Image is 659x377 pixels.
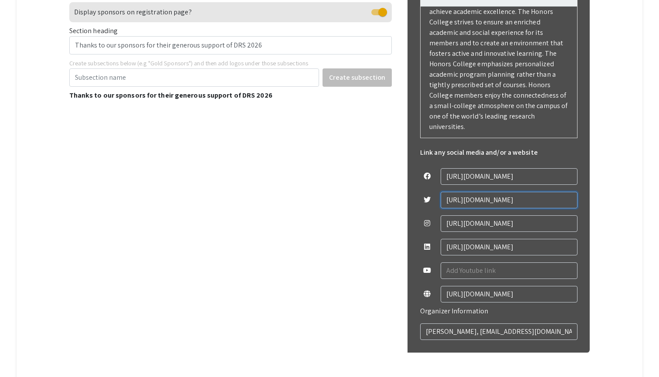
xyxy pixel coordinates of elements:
[69,36,392,54] input: Section heading
[69,26,392,36] label: Section heading
[441,168,577,185] input: Add Facebook link
[441,286,577,302] input: Add any website link
[420,306,577,316] p: Organizer Information
[420,323,577,340] input: E.g. Helen Larson, hlar@institution.edu
[69,68,319,87] input: Subsection name
[441,262,577,279] input: Add Youtube link
[323,68,392,87] button: Create subsection
[69,90,392,101] p: Thanks to our sponsors for their generous support of DRS 2026
[69,58,309,68] label: Create subsections below (e.g "Gold Sponsors") and then add logos under those subsections
[441,215,577,232] input: Add Instagram link
[420,144,577,161] h6: Link any social media and/or a website
[441,192,577,208] input: Add Twitter link
[74,7,192,17] p: Display sponsors on registration page?
[7,338,37,370] iframe: Chat
[441,239,577,255] input: Add Linkedin link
